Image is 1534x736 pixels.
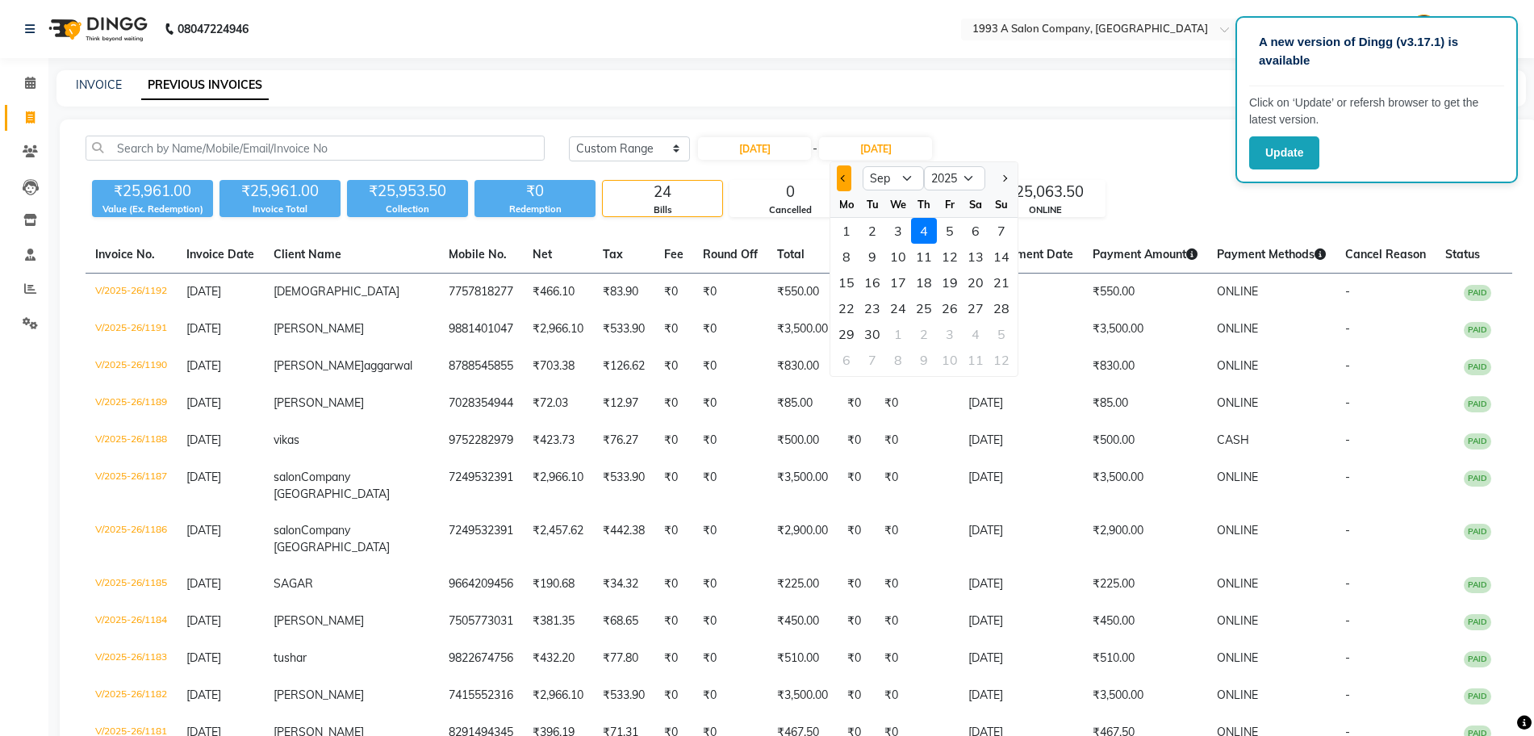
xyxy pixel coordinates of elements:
[654,348,693,385] td: ₹0
[989,244,1014,270] div: 14
[593,422,654,459] td: ₹76.27
[219,203,341,216] div: Invoice Total
[86,385,177,422] td: V/2025-26/1189
[959,348,1083,385] td: [DATE]
[1345,576,1350,591] span: -
[885,295,911,321] div: 24
[1217,321,1258,336] span: ONLINE
[274,523,390,554] span: Company [GEOGRAPHIC_DATA]
[86,136,545,161] input: Search by Name/Mobile/Email/Invoice No
[937,191,963,217] div: Fr
[963,295,989,321] div: 27
[838,512,875,566] td: ₹0
[859,347,885,373] div: 7
[1217,358,1258,373] span: ONLINE
[963,295,989,321] div: Saturday, September 27, 2025
[1259,33,1494,69] p: A new version of Dingg (v3.17.1) is available
[1345,433,1350,447] span: -
[693,459,767,512] td: ₹0
[274,395,364,410] span: [PERSON_NAME]
[989,270,1014,295] div: Sunday, September 21, 2025
[959,311,1083,348] td: [DATE]
[834,218,859,244] div: Monday, September 1, 2025
[767,677,838,714] td: ₹3,500.00
[838,422,875,459] td: ₹0
[1217,576,1258,591] span: ONLINE
[963,218,989,244] div: Saturday, September 6, 2025
[985,203,1105,217] div: ONLINE
[885,270,911,295] div: Wednesday, September 17, 2025
[654,512,693,566] td: ₹0
[654,603,693,640] td: ₹0
[1083,274,1207,312] td: ₹550.00
[989,321,1014,347] div: Sunday, October 5, 2025
[593,274,654,312] td: ₹83.90
[274,470,301,484] span: salon
[86,512,177,566] td: V/2025-26/1186
[274,613,364,628] span: [PERSON_NAME]
[1345,247,1426,261] span: Cancel Reason
[523,603,593,640] td: ₹381.35
[989,321,1014,347] div: 5
[178,6,249,52] b: 08047224946
[885,244,911,270] div: 10
[937,270,963,295] div: Friday, September 19, 2025
[186,576,221,591] span: [DATE]
[593,512,654,566] td: ₹442.38
[1345,470,1350,484] span: -
[439,385,523,422] td: 7028354944
[698,137,811,160] input: Start Date
[834,347,859,373] div: Monday, October 6, 2025
[834,218,859,244] div: 1
[523,459,593,512] td: ₹2,966.10
[989,218,1014,244] div: 7
[654,274,693,312] td: ₹0
[693,677,767,714] td: ₹0
[859,270,885,295] div: 16
[767,512,838,566] td: ₹2,900.00
[963,244,989,270] div: 13
[654,422,693,459] td: ₹0
[959,603,1083,640] td: [DATE]
[41,6,152,52] img: logo
[911,295,937,321] div: 25
[859,295,885,321] div: 23
[86,603,177,640] td: V/2025-26/1184
[837,165,851,191] button: Previous month
[439,459,523,512] td: 7249532391
[834,321,859,347] div: Monday, September 29, 2025
[859,218,885,244] div: 2
[1464,359,1491,375] span: PAID
[838,566,875,603] td: ₹0
[937,244,963,270] div: Friday, September 12, 2025
[989,347,1014,373] div: 12
[186,650,221,665] span: [DATE]
[603,247,623,261] span: Tax
[693,385,767,422] td: ₹0
[885,295,911,321] div: Wednesday, September 24, 2025
[186,523,221,537] span: [DATE]
[593,640,654,677] td: ₹77.80
[959,459,1083,512] td: [DATE]
[523,348,593,385] td: ₹703.38
[86,274,177,312] td: V/2025-26/1192
[963,270,989,295] div: Saturday, September 20, 2025
[523,512,593,566] td: ₹2,457.62
[593,677,654,714] td: ₹533.90
[838,677,875,714] td: ₹0
[654,385,693,422] td: ₹0
[863,166,924,190] select: Select month
[963,218,989,244] div: 6
[911,244,937,270] div: Thursday, September 11, 2025
[523,677,593,714] td: ₹2,966.10
[274,358,364,373] span: [PERSON_NAME]
[963,321,989,347] div: 4
[911,244,937,270] div: 11
[1464,577,1491,593] span: PAID
[274,650,307,665] span: tushar
[693,311,767,348] td: ₹0
[959,640,1083,677] td: [DATE]
[86,422,177,459] td: V/2025-26/1188
[834,270,859,295] div: Monday, September 15, 2025
[92,203,213,216] div: Value (Ex. Redemption)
